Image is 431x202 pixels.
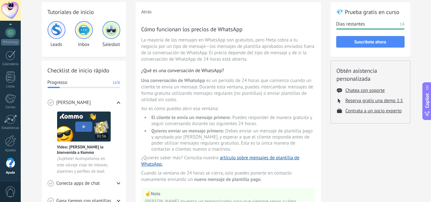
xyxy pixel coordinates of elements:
[57,111,111,142] img: Meet video
[152,128,224,134] span: Quieres enviar un mensaje primero:
[354,40,386,44] span: Suscríbete ahora
[194,176,262,183] span: nuevo mensaje de plantilla pago.
[145,191,312,197] p: ☝️ Nota
[48,66,120,74] h2: Checklist de inicio rápido
[48,8,120,16] h2: Tutoriales de inicio
[150,128,315,152] li: Debes enviar un mensaje de plantilla pago y aprobado por [PERSON_NAME], y esperar a que el client...
[48,79,67,86] span: Progresso
[152,115,231,121] span: El cliente te envía un mensaje primero:
[150,115,315,127] li: Puedes responder de manera gratuita y seguir conversando durante las siguientes 24 horas.
[141,170,315,183] span: Cuando la ventana de 24 horas se cierra, solo puedes ponerte en contacto nuevamente enviando un
[57,144,111,155] span: Vídeo: [PERSON_NAME] la bienvenida a Kommo
[346,87,385,94] button: Chatea con soporte
[1,148,20,153] div: Ajustes
[336,21,365,27] span: Días restantes
[141,155,315,168] span: ¿Quieres saber más? Consulta nuestro
[141,37,315,63] span: La mayoría de los mensajes en WhatsApp son gratuitos, pero Meta cobra a tu negocio por un tipo de...
[337,67,404,83] h2: Obtén asistencia personalizada
[336,8,405,16] h2: 💎 Prueba gratis en curso
[424,93,430,108] span: Copilot
[102,21,120,48] div: Salesbot
[141,68,315,74] h3: ¿Qué es una conversación de WhatsApp?
[1,171,20,175] div: Ayuda
[1,62,20,66] div: Calendario
[1,105,20,109] div: Correo
[346,108,402,114] button: Contrata a un socio experto
[57,155,111,175] span: ¡Sujétate! Acompáñanos en este salvaje viaje de inboxes, pipelines y perfiles de lead.
[141,78,205,84] span: Una conversación de WhatsApp
[1,39,19,45] div: WhatsApp
[336,36,405,48] button: Suscríbete ahora
[48,21,65,48] div: Leads
[141,155,300,167] a: artículo sobre mensajes de plantilla de WhatsApp.
[400,21,404,27] span: 14
[1,126,20,130] div: Estadísticas
[112,79,120,86] span: 16%
[141,78,315,103] span: es un período de 24 horas que comienza cuando un cliente te envía un mensaje. Durante esta ventan...
[141,25,315,33] h3: Cómo funcionan los precios de WhatsApp
[346,98,403,104] button: Reserva gratis una demo 1:1
[1,85,20,89] div: Listas
[56,180,100,187] span: Conecta apps de chat
[75,21,93,48] div: Inbox
[141,106,315,112] span: Así es como puedes abrir esa ventana:
[141,9,152,15] button: Atrás
[56,100,91,106] span: [PERSON_NAME]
